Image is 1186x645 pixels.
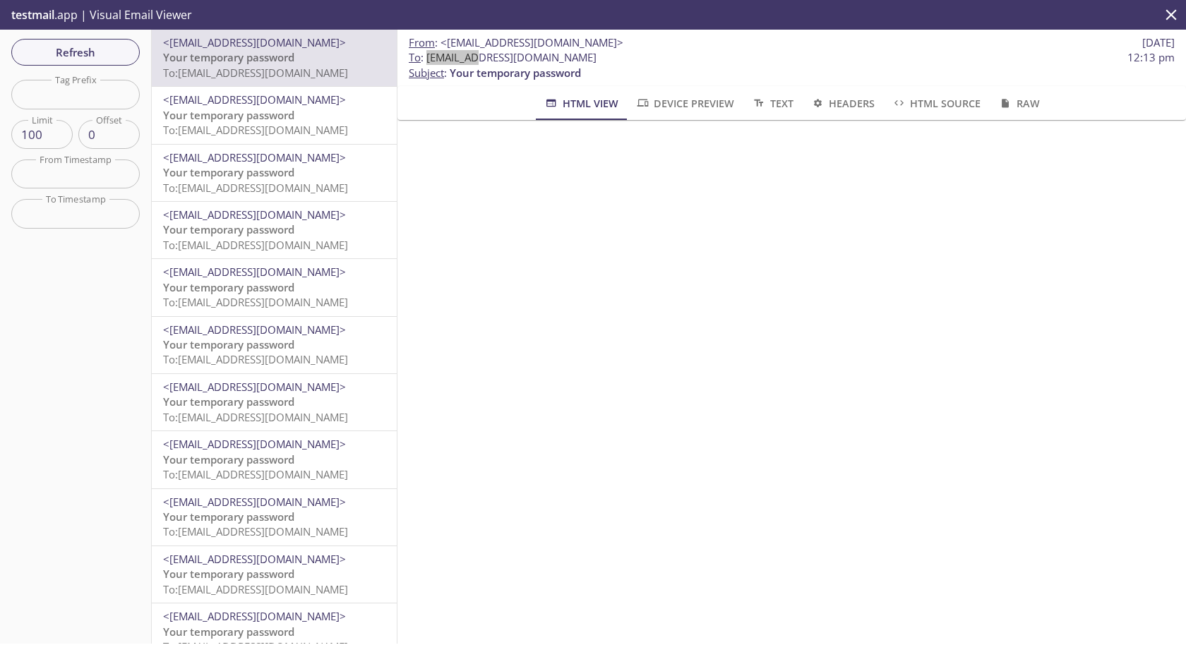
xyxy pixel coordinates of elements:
[163,495,346,509] span: <[EMAIL_ADDRESS][DOMAIN_NAME]>
[409,50,1175,80] p: :
[163,238,348,252] span: To: [EMAIL_ADDRESS][DOMAIN_NAME]
[152,489,397,545] div: <[EMAIL_ADDRESS][DOMAIN_NAME]>Your temporary passwordTo:[EMAIL_ADDRESS][DOMAIN_NAME]
[163,582,348,596] span: To: [EMAIL_ADDRESS][DOMAIN_NAME]
[163,609,346,623] span: <[EMAIL_ADDRESS][DOMAIN_NAME]>
[163,437,346,451] span: <[EMAIL_ADDRESS][DOMAIN_NAME]>
[1142,35,1175,50] span: [DATE]
[163,92,346,107] span: <[EMAIL_ADDRESS][DOMAIN_NAME]>
[163,165,294,179] span: Your temporary password
[409,35,623,50] span: :
[163,108,294,122] span: Your temporary password
[163,123,348,137] span: To: [EMAIL_ADDRESS][DOMAIN_NAME]
[1127,50,1175,65] span: 12:13 pm
[998,95,1039,112] span: Raw
[450,66,581,80] span: Your temporary password
[544,95,618,112] span: HTML View
[152,546,397,603] div: <[EMAIL_ADDRESS][DOMAIN_NAME]>Your temporary passwordTo:[EMAIL_ADDRESS][DOMAIN_NAME]
[409,50,421,64] span: To
[163,66,348,80] span: To: [EMAIL_ADDRESS][DOMAIN_NAME]
[409,50,597,65] span: : [EMAIL_ADDRESS][DOMAIN_NAME]
[163,524,348,538] span: To: [EMAIL_ADDRESS][DOMAIN_NAME]
[163,35,346,49] span: <[EMAIL_ADDRESS][DOMAIN_NAME]>
[163,150,346,164] span: <[EMAIL_ADDRESS][DOMAIN_NAME]>
[152,87,397,143] div: <[EMAIL_ADDRESS][DOMAIN_NAME]>Your temporary passwordTo:[EMAIL_ADDRESS][DOMAIN_NAME]
[751,95,793,112] span: Text
[163,207,346,222] span: <[EMAIL_ADDRESS][DOMAIN_NAME]>
[163,467,348,481] span: To: [EMAIL_ADDRESS][DOMAIN_NAME]
[163,280,294,294] span: Your temporary password
[152,431,397,488] div: <[EMAIL_ADDRESS][DOMAIN_NAME]>Your temporary passwordTo:[EMAIL_ADDRESS][DOMAIN_NAME]
[163,380,346,394] span: <[EMAIL_ADDRESS][DOMAIN_NAME]>
[163,181,348,195] span: To: [EMAIL_ADDRESS][DOMAIN_NAME]
[409,66,444,80] span: Subject
[892,95,981,112] span: HTML Source
[163,452,294,466] span: Your temporary password
[152,259,397,315] div: <[EMAIL_ADDRESS][DOMAIN_NAME]>Your temporary passwordTo:[EMAIL_ADDRESS][DOMAIN_NAME]
[163,552,346,566] span: <[EMAIL_ADDRESS][DOMAIN_NAME]>
[152,202,397,258] div: <[EMAIL_ADDRESS][DOMAIN_NAME]>Your temporary passwordTo:[EMAIL_ADDRESS][DOMAIN_NAME]
[152,374,397,430] div: <[EMAIL_ADDRESS][DOMAIN_NAME]>Your temporary passwordTo:[EMAIL_ADDRESS][DOMAIN_NAME]
[152,145,397,201] div: <[EMAIL_ADDRESS][DOMAIN_NAME]>Your temporary passwordTo:[EMAIL_ADDRESS][DOMAIN_NAME]
[163,410,348,424] span: To: [EMAIL_ADDRESS][DOMAIN_NAME]
[23,43,128,61] span: Refresh
[810,95,875,112] span: Headers
[163,510,294,524] span: Your temporary password
[635,95,734,112] span: Device Preview
[409,35,435,49] span: From
[163,322,346,337] span: <[EMAIL_ADDRESS][DOMAIN_NAME]>
[163,337,294,351] span: Your temporary password
[163,567,294,581] span: Your temporary password
[163,625,294,639] span: Your temporary password
[163,50,294,64] span: Your temporary password
[163,295,348,309] span: To: [EMAIL_ADDRESS][DOMAIN_NAME]
[152,30,397,86] div: <[EMAIL_ADDRESS][DOMAIN_NAME]>Your temporary passwordTo:[EMAIL_ADDRESS][DOMAIN_NAME]
[163,222,294,236] span: Your temporary password
[163,394,294,409] span: Your temporary password
[11,39,140,66] button: Refresh
[11,7,54,23] span: testmail
[152,317,397,373] div: <[EMAIL_ADDRESS][DOMAIN_NAME]>Your temporary passwordTo:[EMAIL_ADDRESS][DOMAIN_NAME]
[163,265,346,279] span: <[EMAIL_ADDRESS][DOMAIN_NAME]>
[163,352,348,366] span: To: [EMAIL_ADDRESS][DOMAIN_NAME]
[441,35,623,49] span: <[EMAIL_ADDRESS][DOMAIN_NAME]>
